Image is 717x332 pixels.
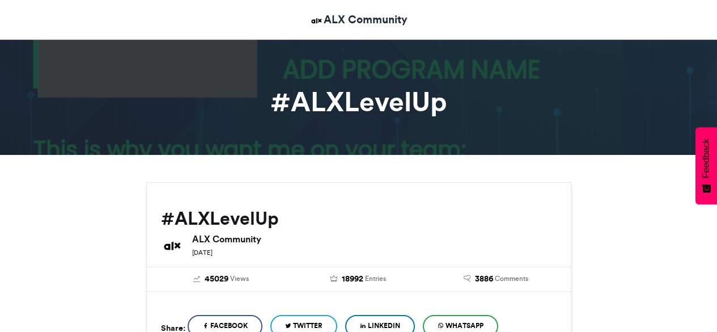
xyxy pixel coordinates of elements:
span: 3886 [475,273,493,285]
span: Entries [365,274,386,284]
span: Feedback [701,138,711,178]
span: Twitter [293,321,323,331]
h1: #ALXLevelUp [44,88,673,115]
a: 18992 Entries [298,273,419,285]
span: LinkedIn [368,321,400,331]
img: ALX Community [161,234,184,257]
a: ALX Community [309,11,408,28]
a: 3886 Comments [436,273,557,285]
small: [DATE] [192,249,213,257]
a: 45029 Views [161,273,282,285]
span: 45029 [205,273,228,285]
img: ALX Community [309,14,324,28]
span: WhatsApp [446,321,483,331]
span: 18992 [342,273,363,285]
span: Views [230,274,249,284]
button: Feedback - Show survey [695,127,717,204]
h2: #ALXLevelUp [161,208,557,229]
h6: ALX Community [192,234,557,243]
span: Facebook [210,321,248,331]
span: Comments [495,274,528,284]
